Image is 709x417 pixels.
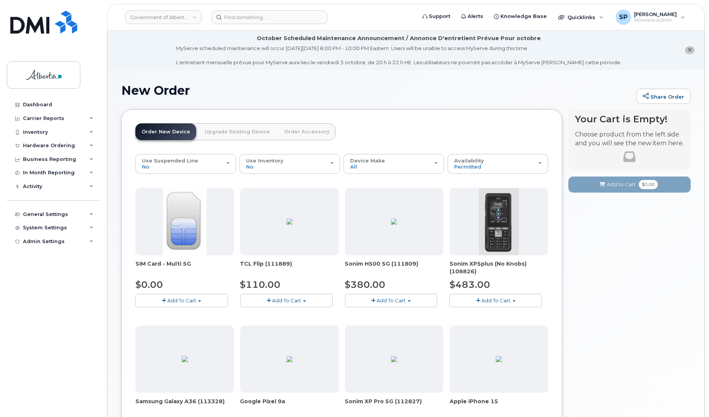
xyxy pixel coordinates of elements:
button: Add To Cart [450,294,542,307]
img: 4BBBA1A7-EEE1-4148-A36C-898E0DC10F5F.png [287,219,293,225]
span: Add To Cart [167,297,196,303]
p: Choose product from the left side and you will see the new item here. [575,130,684,148]
button: close notification [685,46,695,54]
div: Sonim XP5plus (No Knobs) (108826) [450,260,548,275]
button: Device Make All [344,154,444,174]
div: TCL Flip (111889) [240,260,339,275]
img: 13294312-3312-4219-9925-ACC385DD21E2.png [287,356,293,362]
div: Google Pixel 9a [240,398,339,413]
button: Availability Permitted [448,154,548,174]
span: Add To Cart [482,297,511,303]
span: Permitted [454,164,481,170]
span: No [246,164,253,170]
span: Add To Cart [377,297,406,303]
button: Add To Cart [240,294,333,307]
span: No [142,164,149,170]
button: Add to Cart $0.00 [569,177,691,192]
button: Use Inventory No [240,154,340,174]
button: Use Suspended Line No [135,154,236,174]
div: Apple iPhone 15 [450,398,548,413]
button: Add To Cart [345,294,438,307]
a: Order New Device [135,123,196,140]
div: October Scheduled Maintenance Announcement / Annonce D'entretient Prévue Pour octobre [257,34,541,42]
img: Sonim_xp5.png [479,188,519,255]
img: 00D627D4-43E9-49B7-A367-2C99342E128C.jpg [163,188,207,255]
span: $110.00 [240,279,281,290]
div: Sonim XP Pro 5G (112827) [345,398,444,413]
div: Samsung Galaxy A36 (113328) [135,398,234,413]
span: Use Inventory [246,157,284,164]
a: Order Accessory [278,123,336,140]
img: 96FE4D95-2934-46F2-B57A-6FE1B9896579.png [496,356,502,362]
h4: Your Cart is Empty! [575,114,684,124]
img: ED9FC9C2-4804-4D92-8A77-98887F1967E0.png [182,356,188,362]
span: Add to Cart [607,181,636,188]
img: B3C71357-DDCE-418C-8EC7-39BB8291D9C5.png [391,356,397,362]
a: Share Order [637,89,691,104]
span: Add To Cart [272,297,301,303]
span: $483.00 [450,279,490,290]
span: $380.00 [345,279,386,290]
img: 79D338F0-FFFB-4B19-B7FF-DB34F512C68B.png [391,219,397,225]
div: SIM Card - Multi 5G [135,260,234,275]
span: Use Suspended Line [142,157,198,164]
span: Device Make [350,157,385,164]
span: Availability [454,157,484,164]
div: Sonim H500 5G (111809) [345,260,444,275]
div: MyServe scheduled maintenance will occur [DATE][DATE] 8:00 PM - 10:00 PM Eastern. Users will be u... [176,45,622,66]
a: Upgrade Existing Device [199,123,276,140]
button: Add To Cart [135,294,228,307]
span: $0.00 [639,180,658,189]
h1: New Order [121,84,633,97]
span: All [350,164,357,170]
span: $0.00 [135,279,163,290]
